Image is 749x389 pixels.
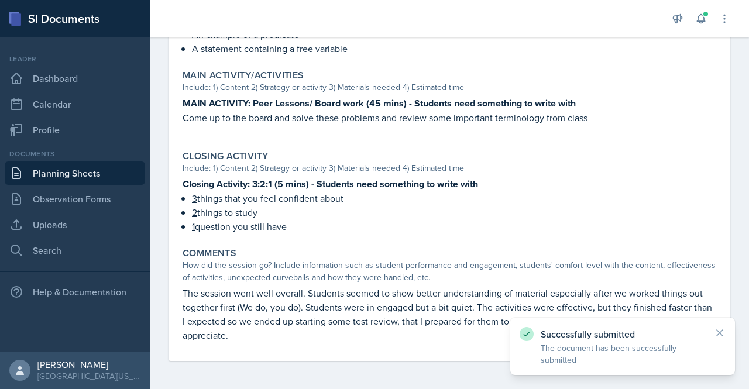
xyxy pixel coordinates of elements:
[192,219,716,233] p: question you still have
[183,111,716,125] p: Come up to the board and solve these problems and review some important terminology from class
[37,359,140,370] div: [PERSON_NAME]
[5,239,145,262] a: Search
[183,286,716,342] p: The session went well overall. Students seemed to show better understanding of material especiall...
[37,370,140,382] div: [GEOGRAPHIC_DATA][US_STATE] in [GEOGRAPHIC_DATA]
[5,118,145,142] a: Profile
[5,213,145,236] a: Uploads
[541,328,705,340] p: Successfully submitted
[183,177,478,191] strong: Closing Activity: 3:2:1 (5 mins) - Students need something to write with
[183,259,716,284] div: How did the session go? Include information such as student performance and engagement, students'...
[5,54,145,64] div: Leader
[5,161,145,185] a: Planning Sheets
[5,67,145,90] a: Dashboard
[192,205,716,219] p: things to study
[192,206,197,219] u: 2
[192,191,716,205] p: things that you feel confident about
[5,149,145,159] div: Documents
[5,92,145,116] a: Calendar
[192,220,195,233] u: 1
[192,42,716,56] p: A statement containing a free variable
[183,70,304,81] label: Main Activity/Activities
[183,247,236,259] label: Comments
[541,342,705,366] p: The document has been successfully submitted
[183,150,268,162] label: Closing Activity
[183,162,716,174] div: Include: 1) Content 2) Strategy or activity 3) Materials needed 4) Estimated time
[5,187,145,211] a: Observation Forms
[5,280,145,304] div: Help & Documentation
[183,81,716,94] div: Include: 1) Content 2) Strategy or activity 3) Materials needed 4) Estimated time
[183,97,576,110] strong: MAIN ACTIVITY: Peer Lessons/ Board work (45 mins) - Students need something to write with
[192,192,197,205] u: 3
